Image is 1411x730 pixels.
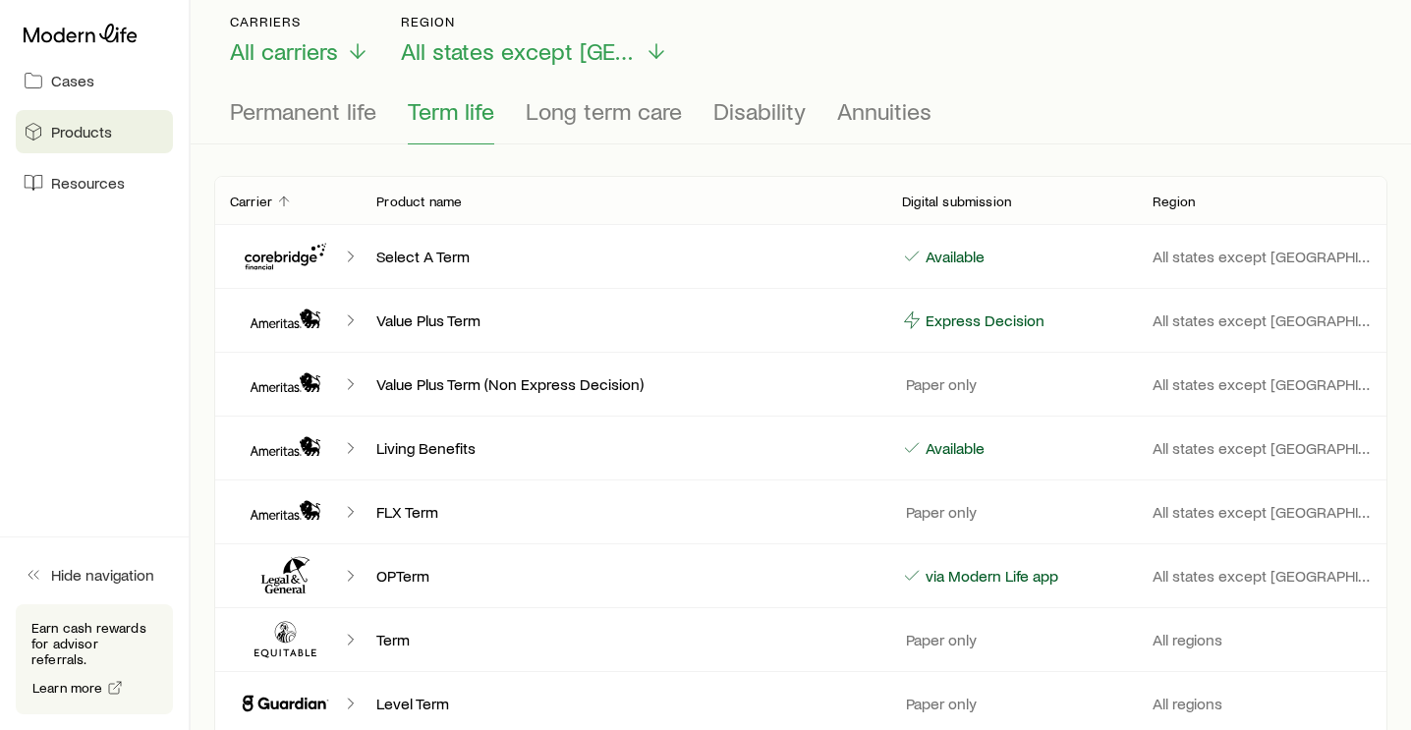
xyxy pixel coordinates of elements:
[16,604,173,714] div: Earn cash rewards for advisor referrals.Learn more
[16,553,173,596] button: Hide navigation
[401,37,637,65] span: All states except [GEOGRAPHIC_DATA]
[376,194,462,209] p: Product name
[376,502,871,522] p: FLX Term
[230,14,369,66] button: CarriersAll carriers
[401,14,668,29] p: Region
[1153,694,1372,713] p: All regions
[51,122,112,141] span: Products
[408,97,494,125] span: Term life
[230,97,1372,144] div: Product types
[1153,630,1372,649] p: All regions
[922,566,1058,586] p: via Modern Life app
[922,438,985,458] p: Available
[376,438,871,458] p: Living Benefits
[32,681,103,695] span: Learn more
[376,247,871,266] p: Select A Term
[713,97,806,125] span: Disability
[902,374,977,394] p: Paper only
[1153,566,1372,586] p: All states except [GEOGRAPHIC_DATA]
[31,620,157,667] p: Earn cash rewards for advisor referrals.
[16,161,173,204] a: Resources
[16,110,173,153] a: Products
[376,310,871,330] p: Value Plus Term
[1153,247,1372,266] p: All states except [GEOGRAPHIC_DATA]
[902,194,1011,209] p: Digital submission
[837,97,931,125] span: Annuities
[526,97,682,125] span: Long term care
[902,630,977,649] p: Paper only
[1153,502,1372,522] p: All states except [GEOGRAPHIC_DATA]
[376,630,871,649] p: Term
[902,502,977,522] p: Paper only
[376,566,871,586] p: OPTerm
[1153,310,1372,330] p: All states except [GEOGRAPHIC_DATA]
[902,694,977,713] p: Paper only
[376,694,871,713] p: Level Term
[230,97,376,125] span: Permanent life
[51,565,154,585] span: Hide navigation
[401,14,668,66] button: RegionAll states except [GEOGRAPHIC_DATA]
[51,173,125,193] span: Resources
[1153,374,1372,394] p: All states except [GEOGRAPHIC_DATA]
[1153,194,1195,209] p: Region
[230,194,272,209] p: Carrier
[230,14,369,29] p: Carriers
[51,71,94,90] span: Cases
[922,310,1044,330] p: Express Decision
[376,374,871,394] p: Value Plus Term (Non Express Decision)
[1153,438,1372,458] p: All states except [GEOGRAPHIC_DATA]
[230,37,338,65] span: All carriers
[16,59,173,102] a: Cases
[922,247,985,266] p: Available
